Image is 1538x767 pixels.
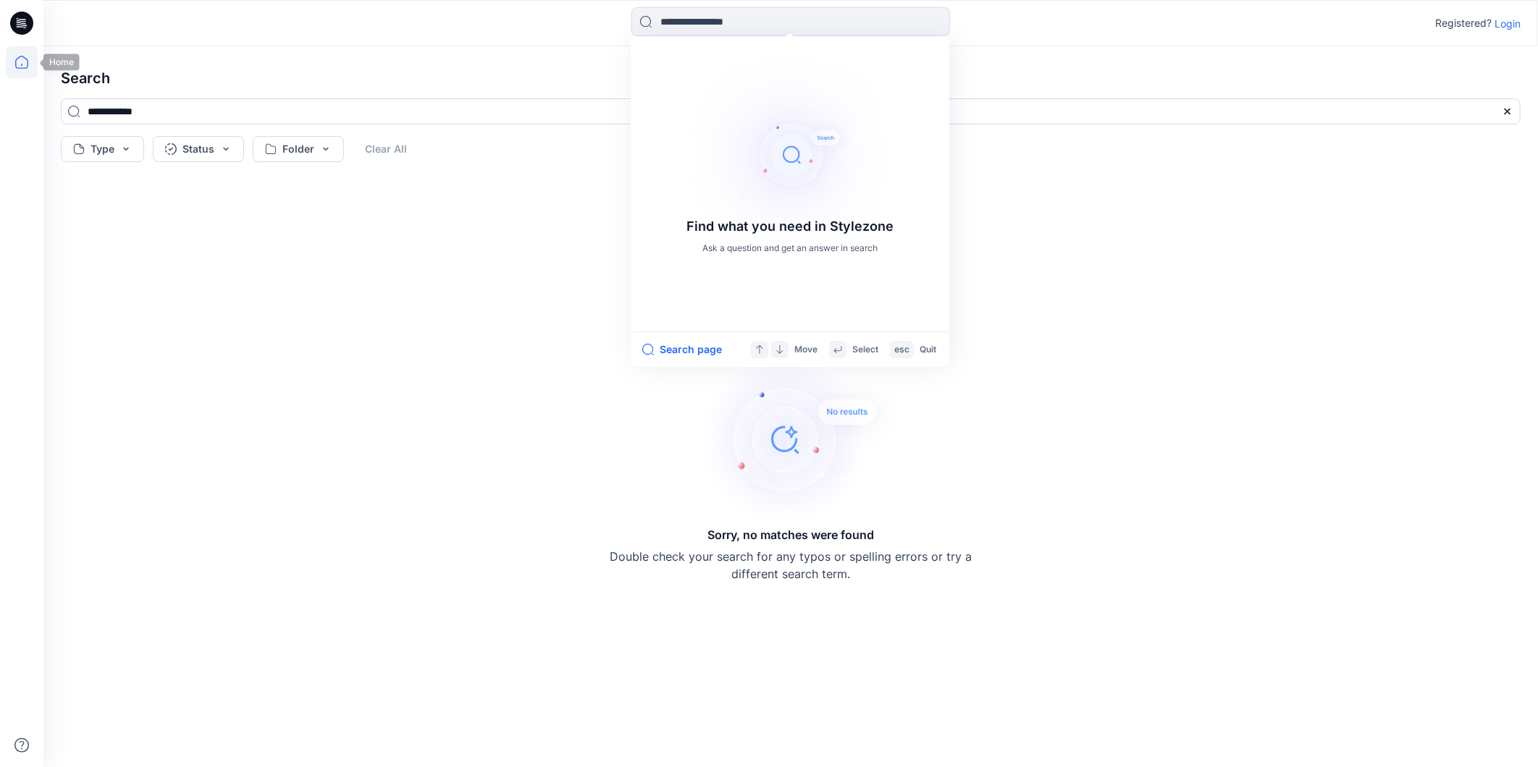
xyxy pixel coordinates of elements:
p: Quit [920,342,936,357]
p: esc [894,342,909,357]
p: Move [794,342,818,357]
h4: Search [49,58,1532,98]
p: Double check your search for any typos or spelling errors or try a different search term. [610,548,972,582]
button: Type [61,136,144,162]
p: Login [1495,16,1521,31]
img: Sorry, no matches were found [701,352,904,526]
p: Select [852,342,878,357]
button: Folder [253,136,344,162]
img: Find what you need [674,39,906,271]
p: Registered? [1435,14,1492,32]
button: Search page [642,341,722,358]
button: Status [153,136,244,162]
h5: Sorry, no matches were found [707,526,874,543]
